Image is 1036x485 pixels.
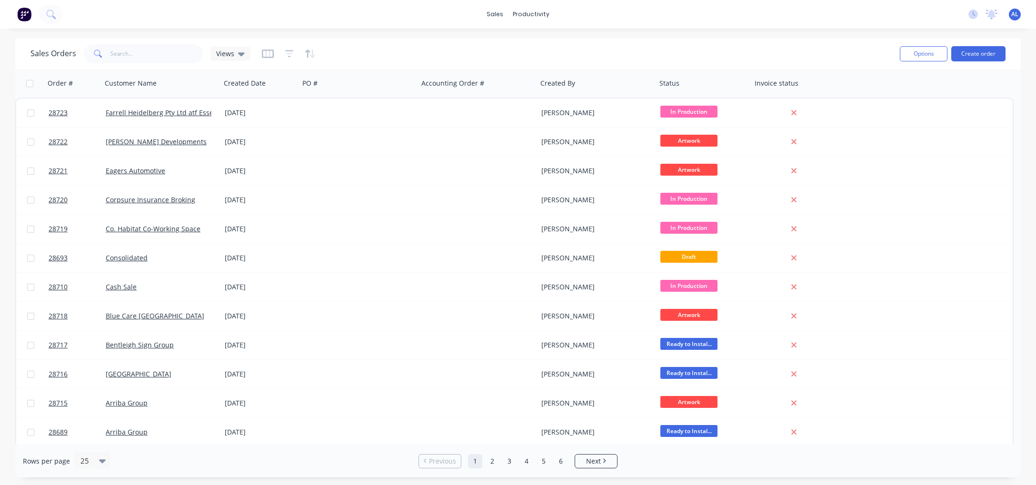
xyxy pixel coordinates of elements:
[49,389,106,417] a: 28715
[755,79,798,88] div: Invoice status
[660,280,717,292] span: In Production
[49,215,106,243] a: 28719
[537,454,551,468] a: Page 5
[519,454,534,468] a: Page 4
[660,251,717,263] span: Draft
[49,99,106,127] a: 28723
[225,282,296,292] div: [DATE]
[541,166,647,176] div: [PERSON_NAME]
[575,456,617,466] a: Next page
[17,7,31,21] img: Factory
[49,157,106,185] a: 28721
[586,456,601,466] span: Next
[541,137,647,147] div: [PERSON_NAME]
[23,456,70,466] span: Rows per page
[541,253,647,263] div: [PERSON_NAME]
[225,427,296,437] div: [DATE]
[224,79,266,88] div: Created Date
[49,166,68,176] span: 28721
[660,135,717,147] span: Artwork
[106,224,200,233] a: Co. Habitat Co-Working Space
[660,396,717,408] span: Artwork
[105,79,157,88] div: Customer Name
[660,193,717,205] span: In Production
[49,369,68,379] span: 28716
[225,137,296,147] div: [DATE]
[49,311,68,321] span: 28718
[660,164,717,176] span: Artwork
[660,338,717,350] span: Ready to Instal...
[106,427,148,436] a: Arriba Group
[49,340,68,350] span: 28717
[482,7,508,21] div: sales
[49,418,106,446] a: 28689
[660,367,717,379] span: Ready to Instal...
[951,46,1006,61] button: Create order
[225,166,296,176] div: [DATE]
[660,106,717,118] span: In Production
[106,340,174,349] a: Bentleigh Sign Group
[660,425,717,437] span: Ready to Instal...
[540,79,575,88] div: Created By
[541,108,647,118] div: [PERSON_NAME]
[225,253,296,263] div: [DATE]
[541,311,647,321] div: [PERSON_NAME]
[900,46,947,61] button: Options
[49,273,106,301] a: 28710
[106,282,137,291] a: Cash Sale
[541,195,647,205] div: [PERSON_NAME]
[225,195,296,205] div: [DATE]
[216,49,234,59] span: Views
[49,186,106,214] a: 28720
[110,44,203,63] input: Search...
[541,224,647,234] div: [PERSON_NAME]
[1011,10,1018,19] span: AL
[49,253,68,263] span: 28693
[49,128,106,156] a: 28722
[49,224,68,234] span: 28719
[30,49,76,58] h1: Sales Orders
[225,108,296,118] div: [DATE]
[541,398,647,408] div: [PERSON_NAME]
[106,108,369,117] a: Farrell Heidelberg Pty Ltd atf Essential Services Trust No. 29 - [GEOGRAPHIC_DATA]
[468,454,482,468] a: Page 1 is your current page
[660,222,717,234] span: In Production
[49,360,106,388] a: 28716
[541,427,647,437] div: [PERSON_NAME]
[49,282,68,292] span: 28710
[225,224,296,234] div: [DATE]
[225,369,296,379] div: [DATE]
[49,108,68,118] span: 28723
[48,79,73,88] div: Order #
[106,398,148,407] a: Arriba Group
[225,398,296,408] div: [DATE]
[660,309,717,321] span: Artwork
[429,456,456,466] span: Previous
[49,331,106,359] a: 28717
[541,369,647,379] div: [PERSON_NAME]
[49,427,68,437] span: 28689
[106,253,148,262] a: Consolidated
[302,79,318,88] div: PO #
[502,454,517,468] a: Page 3
[106,166,165,175] a: Eagers Automotive
[225,311,296,321] div: [DATE]
[419,456,461,466] a: Previous page
[106,137,207,146] a: [PERSON_NAME] Developments
[49,137,68,147] span: 28722
[485,454,499,468] a: Page 2
[541,340,647,350] div: [PERSON_NAME]
[541,282,647,292] div: [PERSON_NAME]
[49,244,106,272] a: 28693
[659,79,679,88] div: Status
[49,195,68,205] span: 28720
[554,454,568,468] a: Page 6
[49,398,68,408] span: 28715
[49,302,106,330] a: 28718
[225,340,296,350] div: [DATE]
[106,311,204,320] a: Blue Care [GEOGRAPHIC_DATA]
[508,7,554,21] div: productivity
[106,195,195,204] a: Corpsure Insurance Broking
[415,454,621,468] ul: Pagination
[106,369,171,378] a: [GEOGRAPHIC_DATA]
